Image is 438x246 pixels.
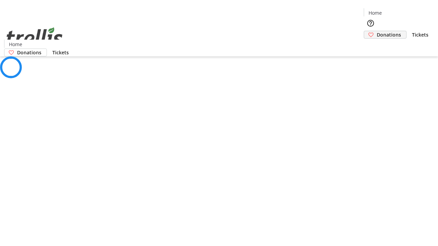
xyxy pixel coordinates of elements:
[407,31,434,38] a: Tickets
[364,39,377,52] button: Cart
[4,49,47,56] a: Donations
[4,41,26,48] a: Home
[364,31,407,39] a: Donations
[4,20,65,54] img: Orient E2E Organization EVafVybPio's Logo
[364,16,377,30] button: Help
[412,31,428,38] span: Tickets
[17,49,41,56] span: Donations
[364,9,386,16] a: Home
[47,49,74,56] a: Tickets
[377,31,401,38] span: Donations
[52,49,69,56] span: Tickets
[369,9,382,16] span: Home
[9,41,22,48] span: Home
